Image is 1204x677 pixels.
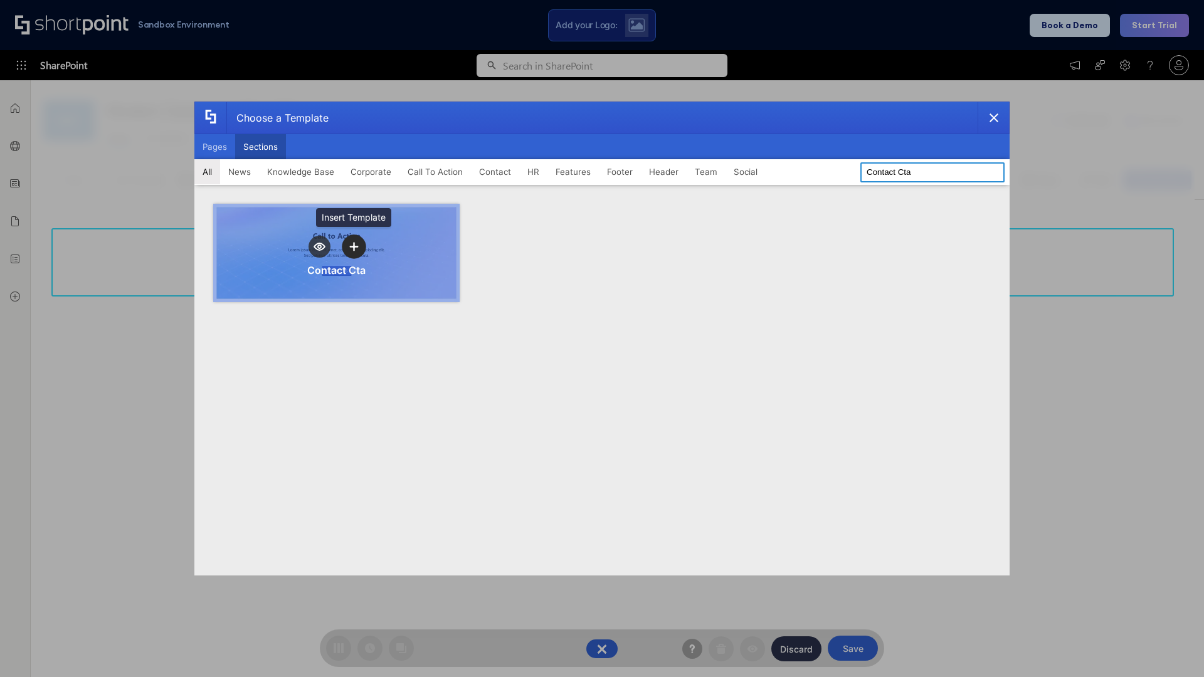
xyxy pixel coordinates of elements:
button: Corporate [342,159,399,184]
div: Choose a Template [226,102,329,134]
button: Call To Action [399,159,471,184]
button: Header [641,159,687,184]
button: Knowledge Base [259,159,342,184]
button: Sections [235,134,286,159]
button: Footer [599,159,641,184]
div: template selector [194,102,1010,575]
button: Social [726,159,766,184]
button: Features [547,159,599,184]
button: Pages [194,134,235,159]
iframe: Chat Widget [1141,617,1204,677]
button: HR [519,159,547,184]
button: Team [687,159,726,184]
button: All [194,159,220,184]
input: Search [860,162,1005,182]
button: Contact [471,159,519,184]
div: Contact Cta [307,264,366,276]
button: News [220,159,259,184]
